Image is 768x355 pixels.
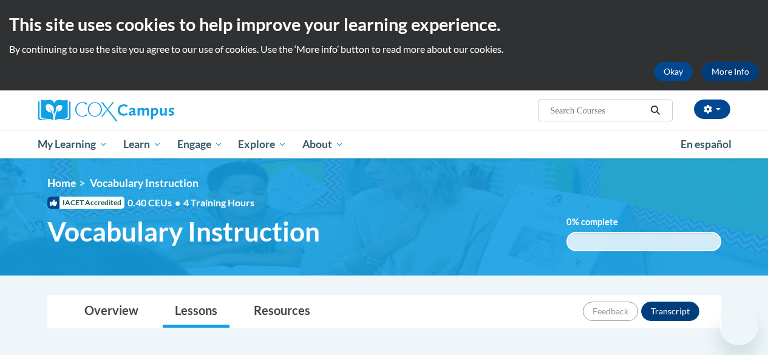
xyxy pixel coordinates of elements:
span: Vocabulary Instruction [47,215,320,248]
button: Search [646,103,664,118]
a: Learn [115,130,169,158]
a: More Info [702,62,759,81]
h2: This site uses cookies to help improve your learning experience. [9,12,759,36]
a: En español [673,132,739,157]
p: By continuing to use the site you agree to our use of cookies. Use the ‘More info’ button to read... [9,42,759,56]
span: Vocabulary Instruction [90,177,199,189]
a: Explore [230,130,294,158]
button: Okay [654,62,693,81]
span: About [302,137,344,152]
span: En español [681,138,732,150]
a: Engage [169,130,231,158]
a: Overview [72,296,151,328]
label: % complete [566,215,636,229]
a: Cox Campus [38,100,257,121]
span: • [175,197,180,208]
span: IACET Accredited [47,197,124,209]
a: Home [47,177,76,189]
a: My Learning [30,130,116,158]
iframe: Button to launch messaging window [719,306,758,345]
span: 0 [566,217,572,227]
input: Search Courses [549,103,646,118]
a: About [294,130,352,158]
img: Cox Campus [38,100,174,121]
span: Engage [177,137,223,152]
button: Account Settings [694,100,730,119]
button: Feedback [583,302,638,321]
span: 4 Training Hours [183,197,254,208]
button: Transcript [641,302,699,321]
a: Lessons [163,296,229,328]
span: 0.40 CEUs [127,196,183,209]
div: Main menu [29,130,739,158]
span: My Learning [38,137,107,152]
span: Explore [238,137,287,152]
span: Learn [123,137,161,152]
a: Resources [242,296,322,328]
